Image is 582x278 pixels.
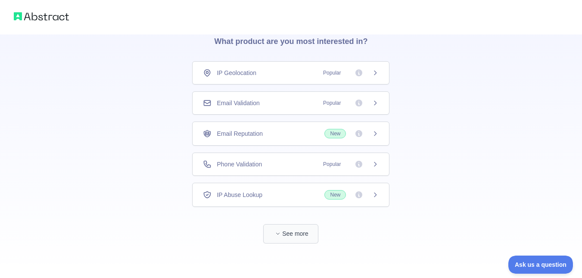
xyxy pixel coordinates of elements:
span: Email Reputation [217,129,263,138]
img: Abstract logo [14,10,69,22]
iframe: Toggle Customer Support [508,256,573,274]
span: Popular [318,160,346,169]
span: IP Geolocation [217,69,256,77]
span: New [324,129,346,138]
span: Popular [318,69,346,77]
span: Email Validation [217,99,259,107]
h3: What product are you most interested in? [200,18,381,61]
span: IP Abuse Lookup [217,191,262,199]
span: Phone Validation [217,160,262,169]
span: Popular [318,99,346,107]
button: See more [263,224,318,244]
span: New [324,190,346,200]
